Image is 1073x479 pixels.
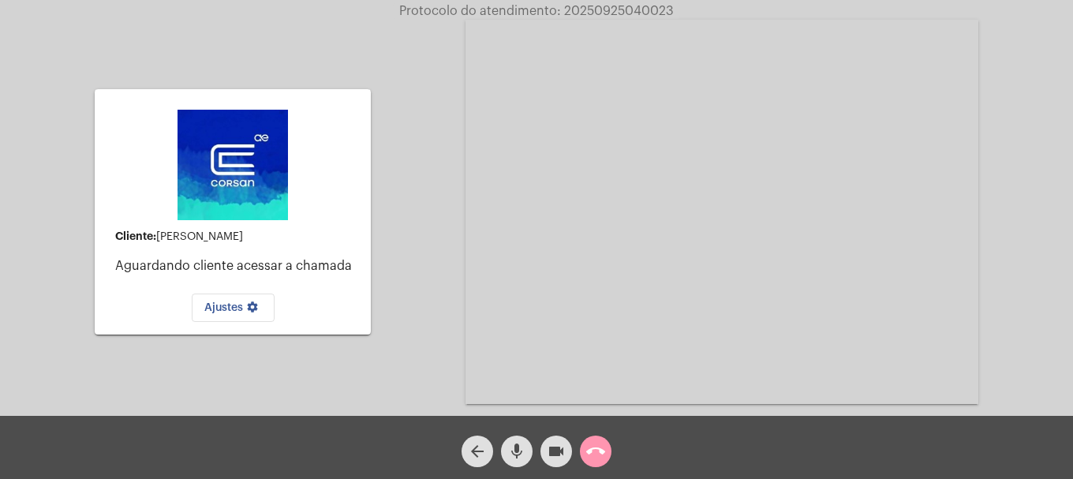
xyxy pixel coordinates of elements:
[115,230,358,243] div: [PERSON_NAME]
[586,442,605,461] mat-icon: call_end
[204,302,262,313] span: Ajustes
[115,259,358,273] p: Aguardando cliente acessar a chamada
[243,301,262,320] mat-icon: settings
[399,5,674,17] span: Protocolo do atendimento: 20250925040023
[115,230,156,241] strong: Cliente:
[178,110,288,220] img: d4669ae0-8c07-2337-4f67-34b0df7f5ae4.jpeg
[507,442,526,461] mat-icon: mic
[468,442,487,461] mat-icon: arrow_back
[192,294,275,322] button: Ajustes
[547,442,566,461] mat-icon: videocam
